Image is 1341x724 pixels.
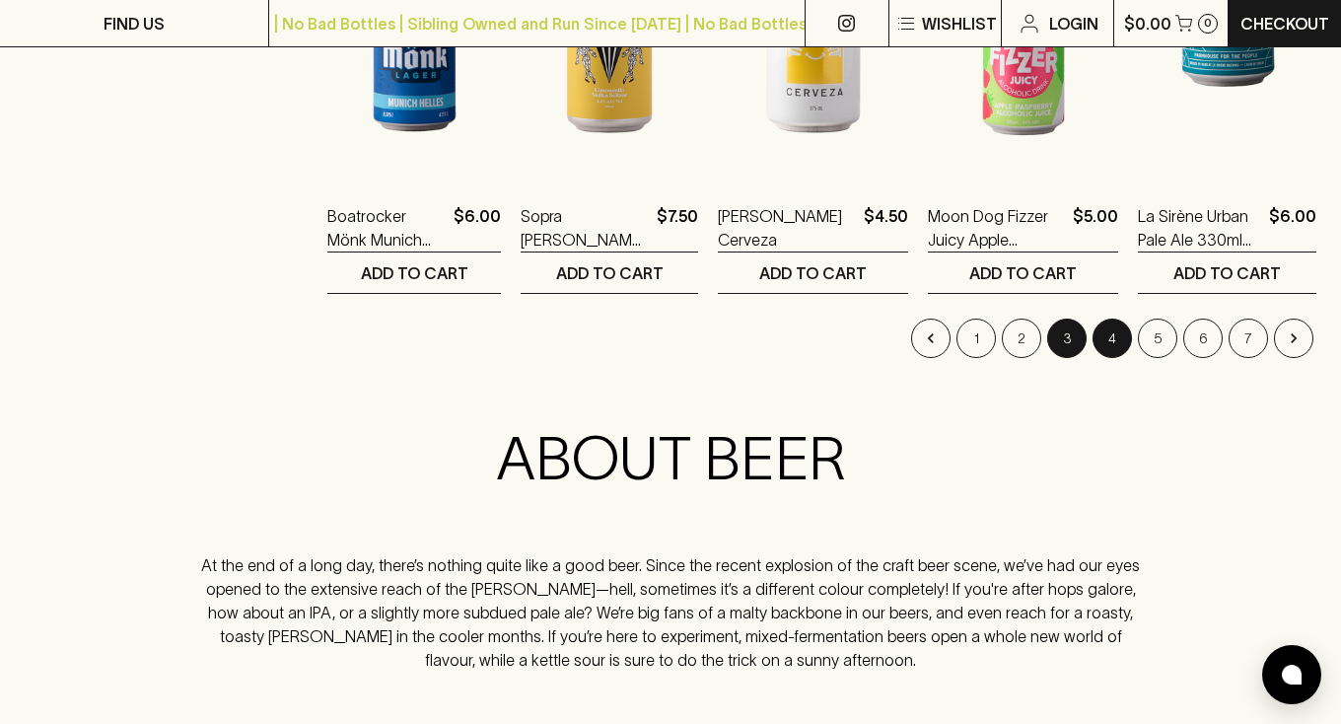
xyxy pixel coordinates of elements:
[759,261,867,285] p: ADD TO CART
[1173,261,1281,285] p: ADD TO CART
[969,261,1077,285] p: ADD TO CART
[864,204,908,252] p: $4.50
[361,261,468,285] p: ADD TO CART
[1274,319,1313,358] button: Go to next page
[201,553,1140,672] p: At the end of a long day, there’s nothing quite like a good beer. Since the recent explosion of t...
[1124,12,1171,36] p: $0.00
[327,253,501,293] button: ADD TO CART
[1138,319,1177,358] button: Go to page 5
[521,253,698,293] button: ADD TO CART
[1093,319,1132,358] button: Go to page 4
[911,319,951,358] button: Go to previous page
[201,423,1140,494] h2: ABOUT BEER
[1002,319,1041,358] button: Go to page 2
[1049,12,1098,36] p: Login
[928,253,1118,293] button: ADD TO CART
[956,319,996,358] button: Go to page 1
[1047,319,1087,358] button: page 3
[327,319,1316,358] nav: pagination navigation
[1282,665,1302,685] img: bubble-icon
[718,253,908,293] button: ADD TO CART
[1138,204,1261,252] a: La Sirène Urban Pale Ale 330ml (can)
[454,204,501,252] p: $6.00
[1073,204,1118,252] p: $5.00
[1240,12,1329,36] p: Checkout
[521,204,649,252] a: Sopra [PERSON_NAME] Limoncello
[1183,319,1223,358] button: Go to page 6
[1229,319,1268,358] button: Go to page 7
[556,261,664,285] p: ADD TO CART
[1204,18,1212,29] p: 0
[718,204,856,252] a: [PERSON_NAME] Cerveza
[1138,253,1316,293] button: ADD TO CART
[327,204,446,252] a: Boatrocker Mönk Munich Helles Lager
[104,12,165,36] p: FIND US
[922,12,997,36] p: Wishlist
[657,204,698,252] p: $7.50
[928,204,1065,252] a: Moon Dog Fizzer Juicy Apple Raspberry
[1269,204,1316,252] p: $6.00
